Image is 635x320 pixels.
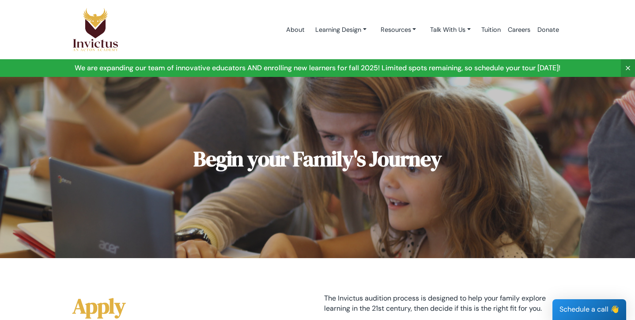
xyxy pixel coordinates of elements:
[283,11,308,49] a: About
[308,22,374,38] a: Learning Design
[72,293,269,319] h2: Apply
[423,22,478,38] a: Talk With Us
[552,299,626,320] div: Schedule a call 👋
[374,22,423,38] a: Resources
[72,8,118,52] img: Logo
[324,293,563,314] p: The Invictus audition process is designed to help your family explore learning in the 21st centur...
[504,11,534,49] a: Careers
[478,11,504,49] a: Tuition
[156,147,479,171] h1: Begin your Family's Journey
[534,11,563,49] a: Donate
